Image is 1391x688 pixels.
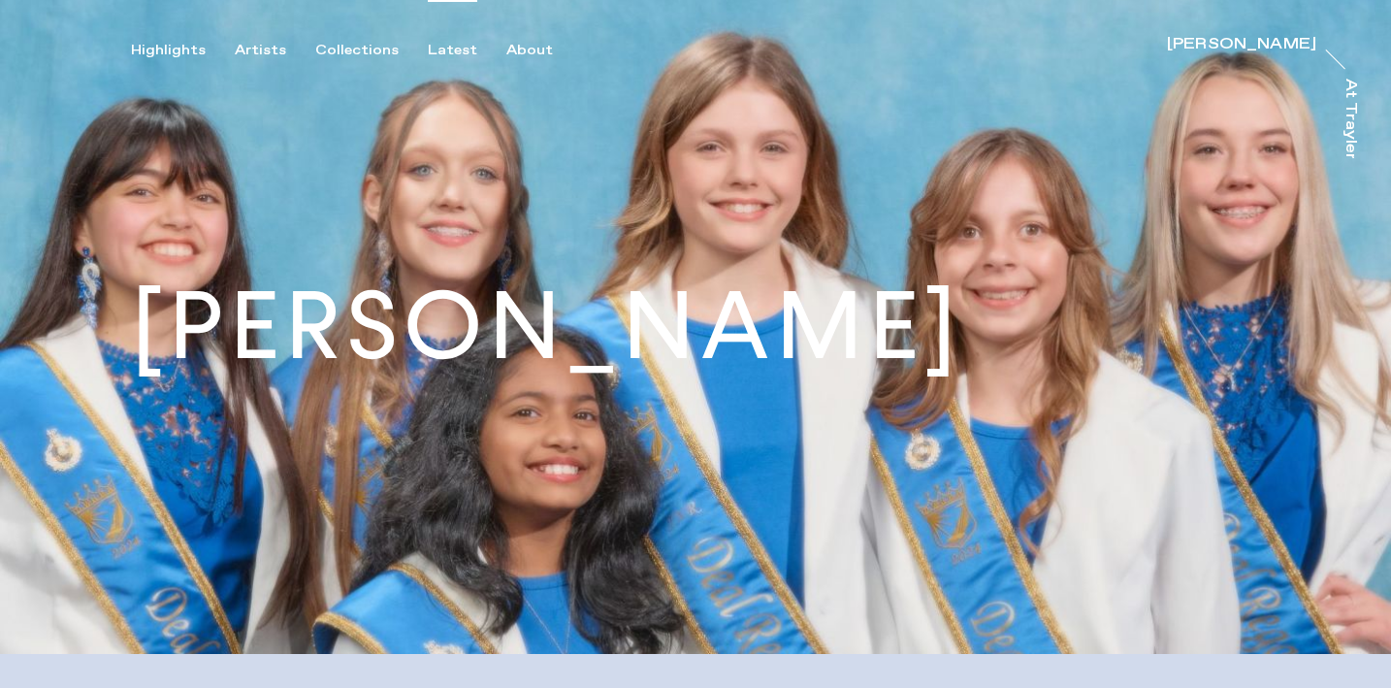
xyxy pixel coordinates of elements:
[428,42,506,59] button: Latest
[315,42,399,59] div: Collections
[1339,79,1358,158] a: At Trayler
[235,42,286,59] div: Artists
[131,42,235,59] button: Highlights
[131,42,206,59] div: Highlights
[1342,79,1358,161] div: At Trayler
[428,42,477,59] div: Latest
[235,42,315,59] button: Artists
[131,279,962,374] h1: [PERSON_NAME]
[315,42,428,59] button: Collections
[1167,37,1316,56] a: [PERSON_NAME]
[506,42,553,59] div: About
[506,42,582,59] button: About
